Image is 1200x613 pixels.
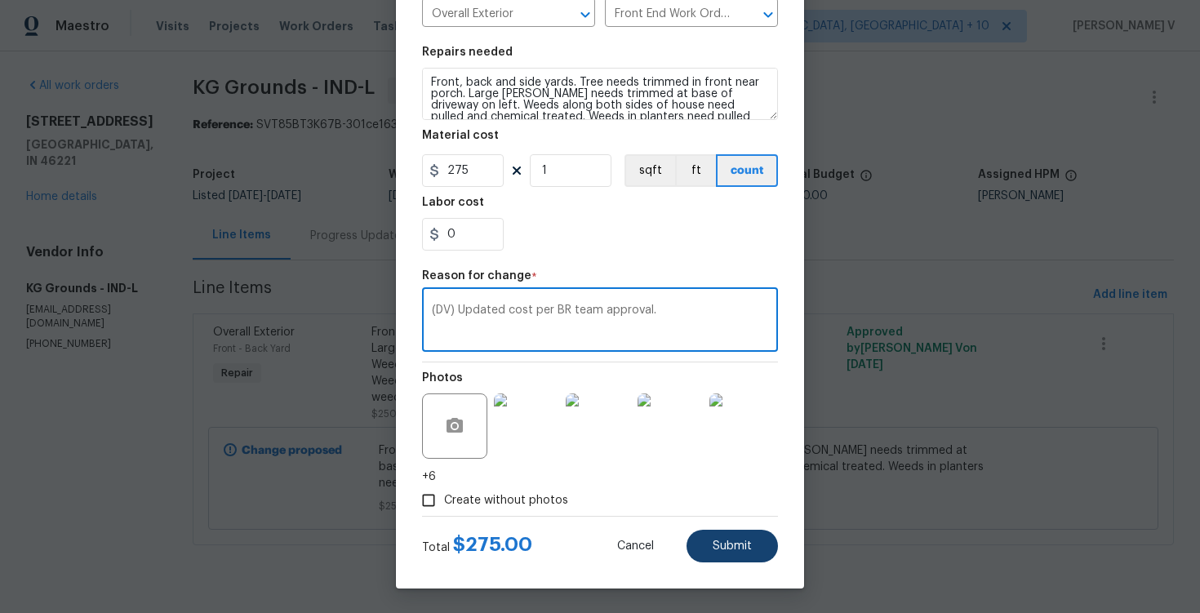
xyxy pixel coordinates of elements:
[757,3,780,26] button: Open
[716,154,778,187] button: count
[574,3,597,26] button: Open
[422,372,463,384] h5: Photos
[422,130,499,141] h5: Material cost
[422,68,778,120] textarea: Front, back and side yards. Tree needs trimmed in front near porch. Large [PERSON_NAME] needs tri...
[624,154,675,187] button: sqft
[422,197,484,208] h5: Labor cost
[422,469,436,485] span: +6
[687,530,778,562] button: Submit
[453,535,532,554] span: $ 275.00
[617,540,654,553] span: Cancel
[675,154,716,187] button: ft
[422,536,532,556] div: Total
[591,530,680,562] button: Cancel
[422,47,513,58] h5: Repairs needed
[444,492,568,509] span: Create without photos
[713,540,752,553] span: Submit
[422,270,531,282] h5: Reason for change
[432,304,768,339] textarea: (DV) Updated cost per BR team approval.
